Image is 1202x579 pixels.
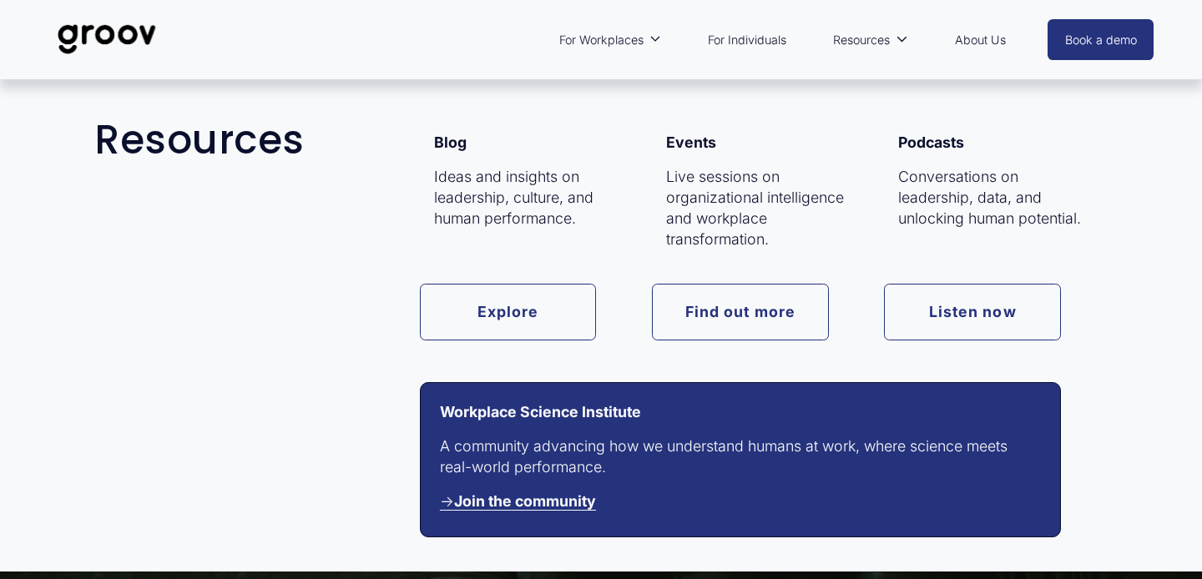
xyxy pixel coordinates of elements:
[48,12,166,67] img: Groov | Unlock Human Potential at Work and in Life
[884,284,1061,340] a: Listen now
[947,21,1014,59] a: About Us
[825,21,916,59] a: folder dropdown
[551,21,669,59] a: folder dropdown
[420,284,597,340] a: Explore
[454,492,596,510] strong: Join the community
[440,437,1012,476] span: A community advancing how we understand humans at work, where science meets real-world performance.
[898,167,1093,229] p: Conversations on leadership, data, and unlocking human potential.
[440,492,596,510] span: →
[440,403,641,420] strong: Workplace Science Institute
[833,29,890,51] span: Resources
[440,492,596,510] a: →Join the community
[94,118,457,162] h2: Resources
[559,29,644,51] span: For Workplaces
[898,133,964,151] strong: Podcasts
[666,167,861,249] p: Live sessions on organizational intelligence and workplace transformation.
[666,133,716,151] strong: Events
[434,167,629,229] p: Ideas and insights on leadership, culture, and human performance.
[652,284,829,340] a: Find out more
[699,21,795,59] a: For Individuals
[1048,19,1154,60] a: Book a demo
